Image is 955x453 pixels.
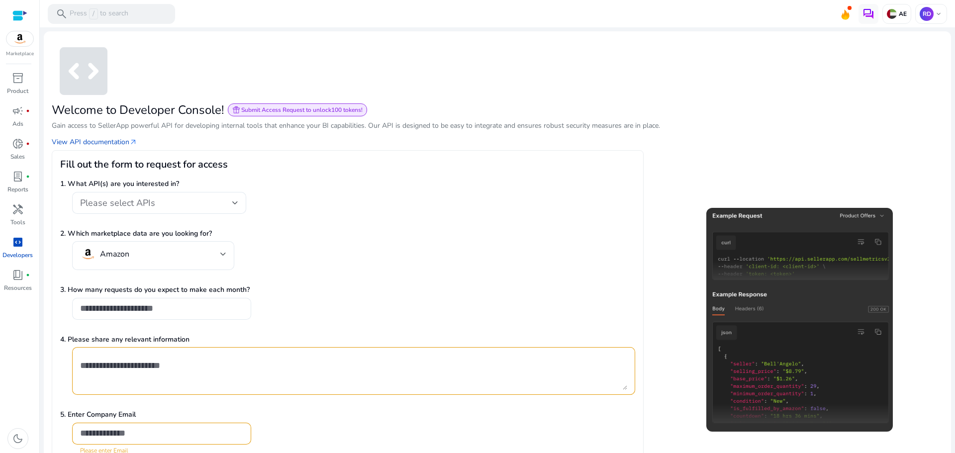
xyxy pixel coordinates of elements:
span: code_blocks [52,39,115,103]
p: AE [897,10,907,18]
img: amazon.svg [80,246,96,262]
span: book_4 [12,269,24,281]
h2: Welcome to Developer Console! [52,103,224,117]
p: 3. How many requests do you expect to make each month? [60,284,635,295]
p: RD [920,7,934,21]
p: 2. Which marketplace data are you looking for? [60,228,635,239]
span: keyboard_arrow_down [935,10,943,18]
span: lab_profile [12,171,24,182]
span: fiber_manual_record [26,142,30,146]
p: Marketplace [6,50,34,58]
span: campaign [12,105,24,117]
span: dark_mode [12,433,24,445]
p: Sales [10,152,25,161]
p: Resources [4,283,32,292]
p: Tools [10,218,25,227]
p: 4. Please share any relevant information [60,334,635,345]
span: handyman [12,203,24,215]
span: featured_seasonal_and_gifts [232,106,240,114]
span: donut_small [12,138,24,150]
p: Ads [12,119,23,128]
span: search [56,8,68,20]
p: Developers [2,251,33,260]
span: fiber_manual_record [26,175,30,179]
span: inventory_2 [12,72,24,84]
b: 100 tokens! [331,106,363,114]
span: fiber_manual_record [26,109,30,113]
img: ae.svg [887,9,897,19]
span: arrow_outward [129,138,137,146]
span: Please select APIs [80,197,155,209]
span: code_blocks [12,236,24,248]
span: / [89,8,98,19]
p: 5. Enter Company Email [60,409,635,420]
p: Product [7,87,28,95]
p: Gain access to SellerApp powerful API for developing internal tools that enhance your BI capabili... [52,121,943,131]
img: amazon.svg [6,31,33,46]
span: Submit Access Request to unlock [241,106,363,114]
h3: Fill out the form to request for access [60,159,635,171]
p: Press to search [70,8,128,19]
span: fiber_manual_record [26,273,30,277]
p: Reports [7,185,28,194]
a: View API documentationarrow_outward [52,137,137,147]
h4: Amazon [100,249,129,259]
p: 1. What API(s) are you interested in? [60,179,635,189]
